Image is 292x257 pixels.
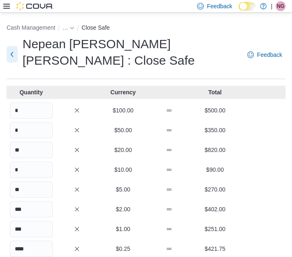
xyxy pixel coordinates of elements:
p: $5.00 [102,185,144,194]
p: $90.00 [194,166,236,174]
p: $100.00 [102,106,144,114]
p: $402.00 [194,205,236,213]
input: Quantity [10,142,53,158]
p: $350.00 [194,126,236,134]
p: $421.75 [194,245,236,253]
input: Quantity [10,241,53,257]
input: Dark Mode [239,2,256,11]
button: See collapsed breadcrumbs - Clicking this button will toggle a popover dialog. [62,24,74,31]
p: $20.00 [102,146,144,154]
img: Cova [16,2,53,10]
span: Feedback [207,2,232,10]
nav: An example of EuiBreadcrumbs [7,23,285,34]
p: Quantity [10,88,53,96]
h1: Nepean [PERSON_NAME] [PERSON_NAME] : Close Safe [23,36,239,69]
p: $10.00 [102,166,144,174]
button: Next [7,46,18,63]
input: Quantity [10,102,53,119]
span: NG [277,1,284,11]
p: Currency [102,88,144,96]
p: $820.00 [194,146,236,154]
span: See collapsed breadcrumbs [62,24,68,31]
p: $270.00 [194,185,236,194]
button: Close Safe [81,24,109,31]
input: Quantity [10,181,53,198]
p: $1.00 [102,225,144,233]
p: Total [194,88,236,96]
a: Feedback [244,47,285,63]
p: $2.00 [102,205,144,213]
input: Quantity [10,221,53,237]
p: | [271,1,272,11]
span: Feedback [257,51,282,59]
p: $500.00 [194,106,236,114]
p: $50.00 [102,126,144,134]
svg: - Clicking this button will toggle a popover dialog. [70,26,74,30]
div: Nadine Guindon [276,1,285,11]
input: Quantity [10,122,53,138]
p: $251.00 [194,225,236,233]
input: Quantity [10,161,53,178]
button: Cash Management [7,24,55,31]
p: $0.25 [102,245,144,253]
input: Quantity [10,201,53,217]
